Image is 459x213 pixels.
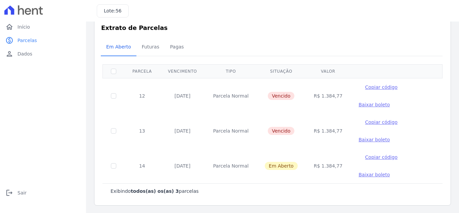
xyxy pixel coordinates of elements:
[359,101,390,108] a: Baixar boleto
[160,64,205,78] th: Vencimento
[17,37,37,44] span: Parcelas
[359,119,404,126] button: Copiar código
[160,113,205,148] td: [DATE]
[3,34,83,47] a: paidParcelas
[265,162,298,170] span: Em Aberto
[138,40,163,54] span: Futuras
[306,148,350,183] td: R$ 1.384,77
[17,24,30,30] span: Início
[306,113,350,148] td: R$ 1.384,77
[3,47,83,61] a: personDados
[359,102,390,107] span: Baixar boleto
[205,113,257,148] td: Parcela Normal
[5,23,13,31] i: home
[365,84,398,90] span: Copiar código
[205,78,257,113] td: Parcela Normal
[111,188,199,194] p: Exibindo parcelas
[17,50,32,57] span: Dados
[5,36,13,44] i: paid
[3,20,83,34] a: homeInício
[306,64,350,78] th: Valor
[101,39,136,56] a: Em Aberto
[124,113,160,148] td: 13
[165,39,189,56] a: Pagas
[359,136,390,143] a: Baixar boleto
[359,84,404,91] button: Copiar código
[124,148,160,183] td: 14
[359,172,390,177] span: Baixar boleto
[257,64,306,78] th: Situação
[359,171,390,178] a: Baixar boleto
[131,188,179,194] b: todos(as) os(as) 3
[101,23,444,32] h3: Extrato de Parcelas
[166,40,188,54] span: Pagas
[359,137,390,142] span: Baixar boleto
[116,8,122,13] span: 56
[5,50,13,58] i: person
[160,148,205,183] td: [DATE]
[306,78,350,113] td: R$ 1.384,77
[5,189,13,197] i: logout
[17,189,27,196] span: Sair
[268,92,294,100] span: Vencido
[365,154,398,160] span: Copiar código
[104,7,122,14] h3: Lote:
[124,78,160,113] td: 12
[205,148,257,183] td: Parcela Normal
[365,119,398,125] span: Copiar código
[205,64,257,78] th: Tipo
[359,154,404,161] button: Copiar código
[3,186,83,200] a: logoutSair
[102,40,135,54] span: Em Aberto
[268,127,294,135] span: Vencido
[124,64,160,78] th: Parcela
[160,78,205,113] td: [DATE]
[136,39,165,56] a: Futuras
